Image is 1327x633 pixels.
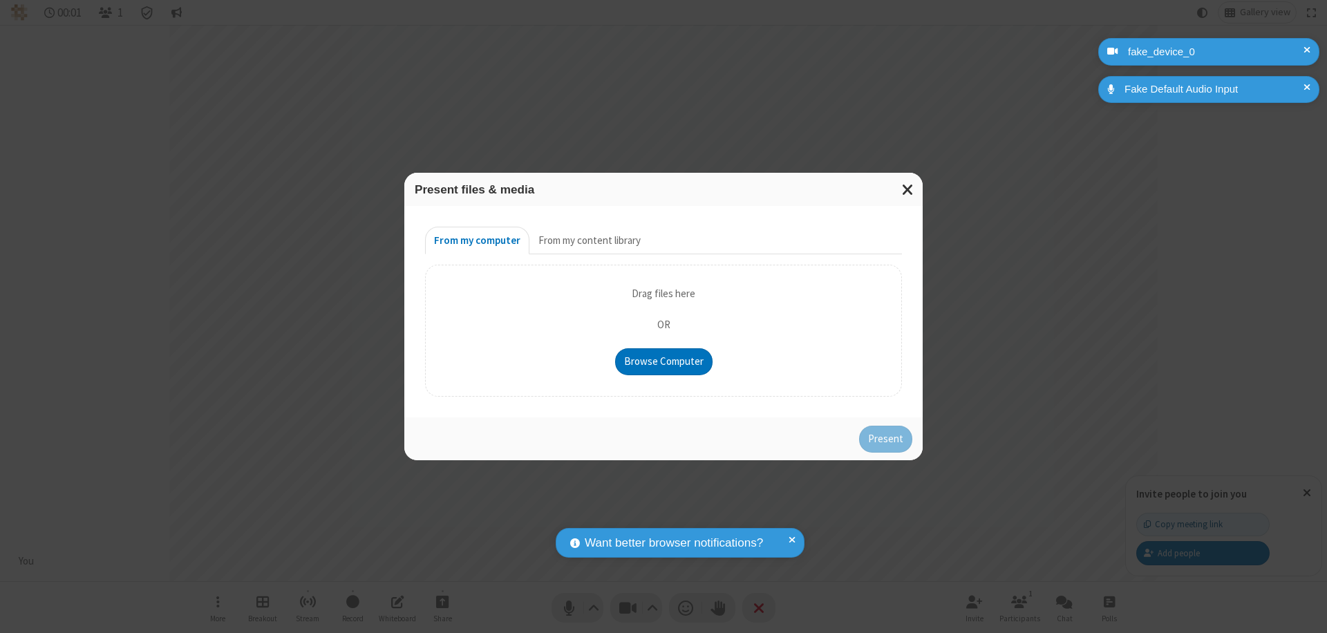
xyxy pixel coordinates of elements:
[615,348,713,376] button: Browse Computer
[425,265,902,397] div: Upload Background
[415,183,912,196] h3: Present files & media
[1120,82,1309,97] div: Fake Default Audio Input
[425,227,529,254] button: From my computer
[1123,44,1309,60] div: fake_device_0
[894,173,923,207] button: Close modal
[585,534,763,552] span: Want better browser notifications?
[859,426,912,453] button: Present
[529,227,650,254] button: From my content library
